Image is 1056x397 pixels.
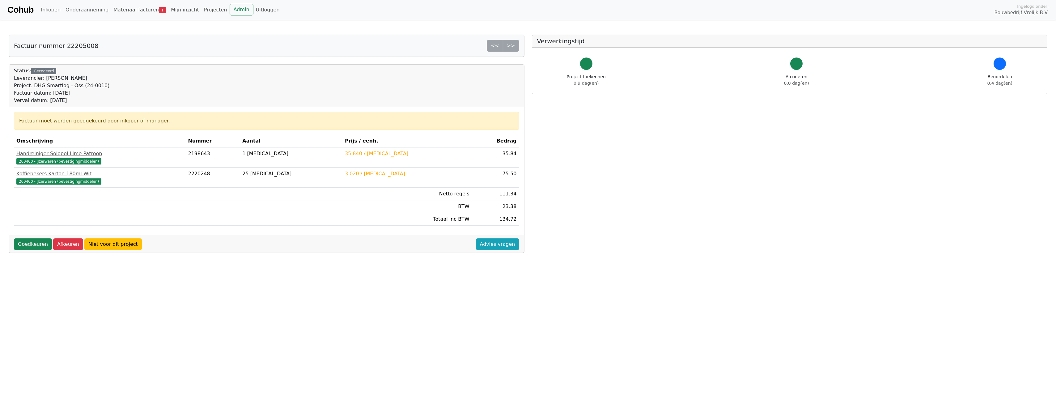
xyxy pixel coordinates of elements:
a: Advies vragen [476,238,519,250]
td: 2198643 [185,147,240,168]
th: Aantal [240,135,342,147]
a: Goedkeuren [14,238,52,250]
td: 111.34 [472,188,519,200]
a: Materiaal facturen1 [111,4,168,16]
div: Verval datum: [DATE] [14,97,109,104]
div: Factuur moet worden goedgekeurd door inkoper of manager. [19,117,514,125]
th: Prijs / eenh. [342,135,472,147]
div: Koffiebekers Karton 180ml Wit [16,170,183,177]
td: 23.38 [472,200,519,213]
div: Afcoderen [784,74,809,87]
h5: Verwerkingstijd [537,37,1042,45]
span: 1 [159,7,166,13]
a: Uitloggen [253,4,282,16]
span: 200400 - IJzerwaren (bevestigingmiddelen) [16,178,101,185]
div: Beoordelen [987,74,1012,87]
div: 1 [MEDICAL_DATA] [242,150,340,157]
a: Koffiebekers Karton 180ml Wit200400 - IJzerwaren (bevestigingmiddelen) [16,170,183,185]
a: Afkeuren [53,238,83,250]
td: 35.84 [472,147,519,168]
div: Leverancier: [PERSON_NAME] [14,75,109,82]
th: Bedrag [472,135,519,147]
a: Niet voor dit project [84,238,142,250]
a: Mijn inzicht [168,4,201,16]
span: Bouwbedrijf Vrolijk B.V. [994,9,1049,16]
div: Gecodeerd [31,68,56,74]
div: 35.840 / [MEDICAL_DATA] [345,150,469,157]
span: 200400 - IJzerwaren (bevestigingmiddelen) [16,158,101,164]
div: 3.020 / [MEDICAL_DATA] [345,170,469,177]
td: 75.50 [472,168,519,188]
div: Status: [14,67,109,104]
td: 2220248 [185,168,240,188]
td: Totaal inc BTW [342,213,472,226]
div: Handreiniger Solopol Lime Patroon [16,150,183,157]
a: Admin [230,4,253,15]
td: Netto regels [342,188,472,200]
td: BTW [342,200,472,213]
h5: Factuur nummer 22205008 [14,42,99,49]
span: 0.4 dag(en) [987,81,1012,86]
a: Onderaanneming [63,4,111,16]
a: Cohub [7,2,33,17]
span: 0.9 dag(en) [574,81,599,86]
a: Inkopen [38,4,63,16]
a: Handreiniger Solopol Lime Patroon200400 - IJzerwaren (bevestigingmiddelen) [16,150,183,165]
td: 134.72 [472,213,519,226]
th: Nummer [185,135,240,147]
div: Project: DHG Smartlog - Oss (24-0010) [14,82,109,89]
span: Ingelogd onder: [1017,3,1049,9]
span: 0.0 dag(en) [784,81,809,86]
th: Omschrijving [14,135,185,147]
div: Factuur datum: [DATE] [14,89,109,97]
a: Projecten [201,4,230,16]
div: Project toekennen [567,74,606,87]
div: 25 [MEDICAL_DATA] [242,170,340,177]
